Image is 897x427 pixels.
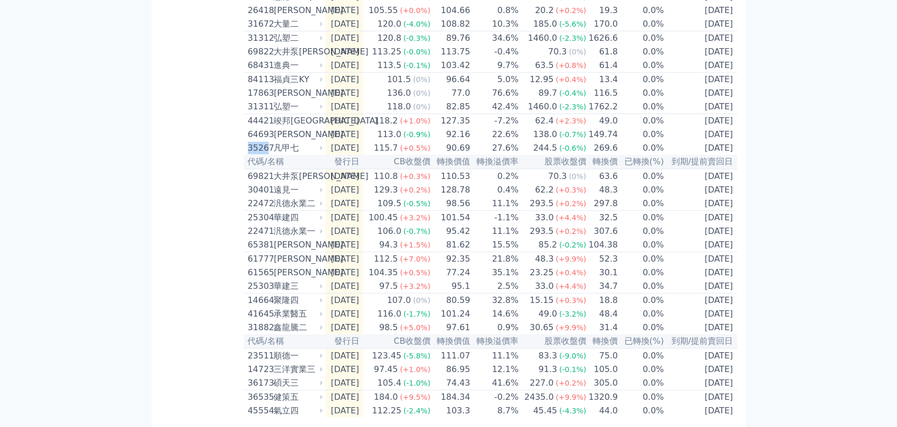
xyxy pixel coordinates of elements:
[556,296,586,305] span: (+0.3%)
[587,321,618,334] td: 31.4
[248,225,271,238] div: 22471
[400,144,430,152] span: (+0.5%)
[471,100,519,114] td: 42.4%
[403,48,430,56] span: (-0.0%)
[248,239,271,251] div: 65381
[431,155,471,169] th: 轉換價值
[403,20,430,28] span: (-4.0%)
[665,155,737,169] th: 到期/提前賣回日
[845,377,897,427] iframe: Chat Widget
[377,239,400,251] div: 94.3
[471,155,519,169] th: 轉換溢價率
[400,323,430,332] span: (+5.0%)
[533,184,556,196] div: 62.2
[528,197,556,210] div: 293.5
[618,86,664,100] td: 0.0%
[274,87,321,99] div: [PERSON_NAME]
[431,266,471,279] td: 77.24
[325,100,364,114] td: [DATE]
[274,115,321,127] div: 竣邦[GEOGRAPHIC_DATA]
[471,307,519,321] td: 14.6%
[274,253,321,265] div: [PERSON_NAME]
[403,199,430,208] span: (-0.5%)
[587,31,618,46] td: 1626.6
[665,224,737,238] td: [DATE]
[556,255,586,263] span: (+9.9%)
[665,114,737,128] td: [DATE]
[618,114,664,128] td: 0.0%
[546,170,569,183] div: 70.3
[533,253,556,265] div: 48.3
[618,211,664,225] td: 0.0%
[665,307,737,321] td: [DATE]
[587,169,618,183] td: 63.6
[618,183,664,197] td: 0.0%
[325,86,364,100] td: [DATE]
[556,75,586,84] span: (+0.4%)
[325,349,364,363] td: [DATE]
[618,59,664,73] td: 0.0%
[274,211,321,224] div: 華建四
[431,197,471,211] td: 98.56
[531,128,560,141] div: 138.0
[471,279,519,294] td: 2.5%
[587,266,618,279] td: 30.1
[618,31,664,46] td: 0.0%
[471,294,519,308] td: 32.8%
[618,294,664,308] td: 0.0%
[556,61,586,70] span: (+0.8%)
[471,321,519,334] td: 0.9%
[431,252,471,266] td: 92.35
[587,211,618,225] td: 32.5
[569,48,586,56] span: (0%)
[372,115,400,127] div: 118.2
[248,253,271,265] div: 61777
[248,142,271,154] div: 35267
[471,17,519,31] td: 10.3%
[618,266,664,279] td: 0.0%
[587,100,618,114] td: 1762.2
[274,239,321,251] div: [PERSON_NAME]
[556,186,586,194] span: (+0.3%)
[471,59,519,73] td: 9.7%
[537,87,560,99] div: 89.7
[528,321,556,334] div: 30.65
[325,45,364,59] td: [DATE]
[403,61,430,70] span: (-0.1%)
[618,321,664,334] td: 0.0%
[559,34,586,42] span: (-2.3%)
[528,266,556,279] div: 23.25
[400,6,430,15] span: (+0.0%)
[618,45,664,59] td: 0.0%
[471,211,519,225] td: -1.1%
[274,46,321,58] div: 大井泵[PERSON_NAME]
[376,128,404,141] div: 113.0
[274,197,321,210] div: 汎德永業二
[526,100,559,113] div: 1460.0
[325,155,364,169] th: 發行日
[665,100,737,114] td: [DATE]
[537,308,560,320] div: 49.0
[325,334,364,349] th: 發行日
[665,141,737,155] td: [DATE]
[325,307,364,321] td: [DATE]
[587,224,618,238] td: 307.6
[325,266,364,279] td: [DATE]
[244,155,325,169] th: 代碼/名稱
[533,115,556,127] div: 62.4
[471,73,519,87] td: 5.0%
[665,279,737,294] td: [DATE]
[531,142,560,154] div: 244.5
[618,197,664,211] td: 0.0%
[274,321,321,334] div: 鑫龍騰二
[431,114,471,128] td: 127.35
[665,334,737,349] th: 到期/提前賣回日
[665,31,737,46] td: [DATE]
[431,294,471,308] td: 80.59
[519,155,587,169] th: 股票收盤價
[471,238,519,252] td: 15.5%
[372,184,400,196] div: 129.3
[274,73,321,86] div: 福貞三KY
[325,114,364,128] td: [DATE]
[274,59,321,72] div: 進典一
